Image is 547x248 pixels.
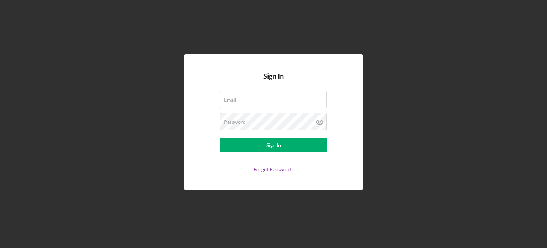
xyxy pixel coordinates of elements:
div: Sign In [266,138,281,152]
label: Password [224,119,246,125]
h4: Sign In [263,72,284,91]
button: Sign In [220,138,327,152]
a: Forgot Password? [254,166,293,172]
label: Email [224,97,236,103]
